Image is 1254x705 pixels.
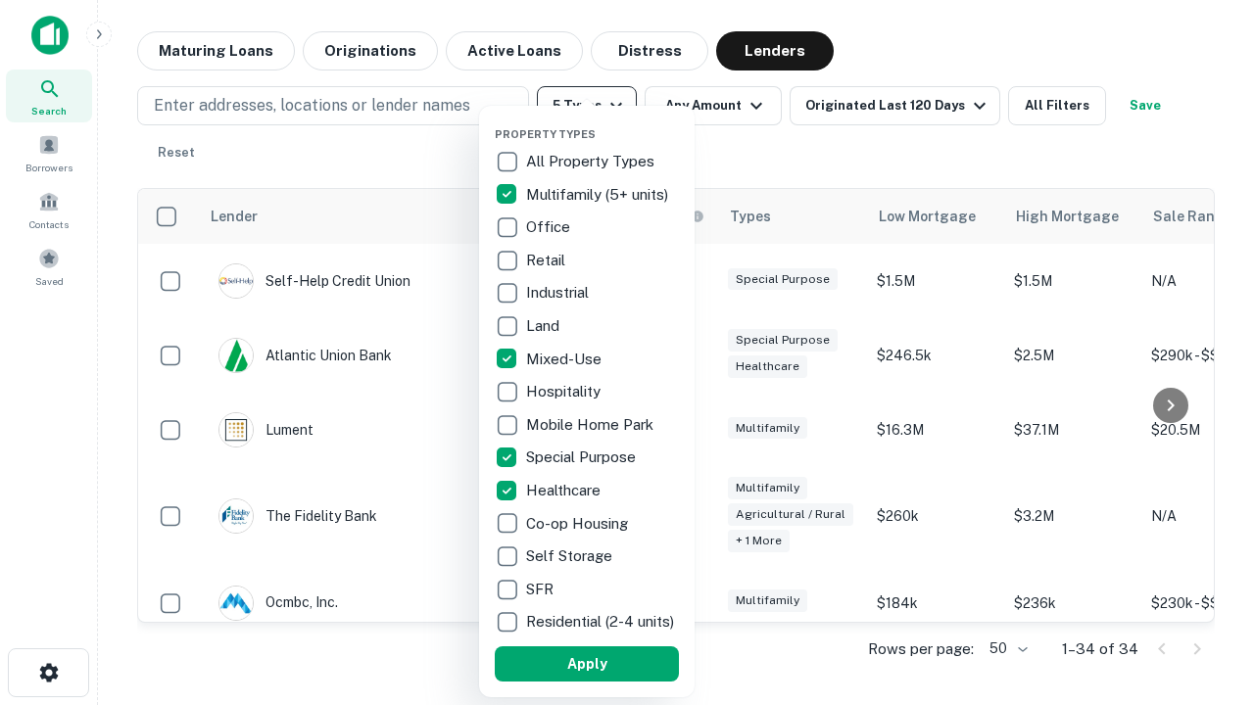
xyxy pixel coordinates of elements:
[1156,548,1254,642] iframe: Chat Widget
[526,512,632,536] p: Co-op Housing
[526,348,605,371] p: Mixed-Use
[526,544,616,568] p: Self Storage
[526,578,557,601] p: SFR
[526,215,574,239] p: Office
[526,380,604,403] p: Hospitality
[526,314,563,338] p: Land
[495,646,679,681] button: Apply
[526,249,569,272] p: Retail
[526,413,657,437] p: Mobile Home Park
[495,128,596,140] span: Property Types
[526,183,672,207] p: Multifamily (5+ units)
[526,150,658,173] p: All Property Types
[526,281,593,305] p: Industrial
[526,610,678,634] p: Residential (2-4 units)
[526,446,640,469] p: Special Purpose
[526,479,604,502] p: Healthcare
